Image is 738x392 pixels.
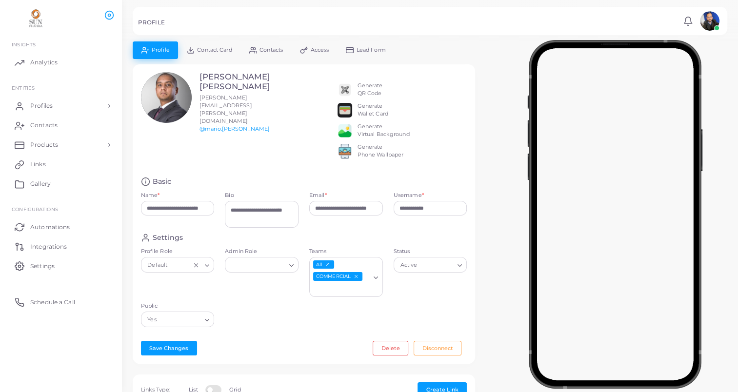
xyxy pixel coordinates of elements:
a: Links [7,155,115,174]
div: Generate Phone Wallpaper [358,143,404,159]
span: Products [30,140,58,149]
h4: Settings [153,233,183,242]
a: Contacts [7,116,115,135]
input: Search for option [229,260,285,271]
div: Generate Virtual Background [358,123,410,138]
span: Links [30,160,46,169]
span: Analytics [30,58,58,67]
span: INSIGHTS [12,41,36,47]
span: Contact Card [197,47,232,53]
img: logo [9,9,63,27]
div: Search for option [141,312,215,327]
span: All [313,260,334,269]
a: Products [7,135,115,155]
a: avatar [697,11,722,31]
a: Schedule a Call [7,292,115,312]
input: Search for option [159,314,201,325]
span: Default [146,260,169,271]
span: Automations [30,223,70,232]
div: Generate Wallet Card [358,102,388,118]
span: Active [399,260,419,271]
img: phone-mock.b55596b7.png [527,40,702,389]
span: Gallery [30,179,51,188]
label: Name [141,192,160,199]
button: Deselect All [324,261,331,268]
img: avatar [700,11,719,31]
a: Settings [7,256,115,275]
a: Gallery [7,174,115,194]
img: apple-wallet.png [338,103,352,118]
a: Automations [7,217,115,236]
label: Admin Role [225,248,299,255]
a: Analytics [7,53,115,72]
span: Profiles [30,101,53,110]
span: Settings [30,262,55,271]
span: Contacts [30,121,58,130]
span: Profile [152,47,170,53]
label: Public [141,302,215,310]
a: Integrations [7,236,115,256]
div: Search for option [141,257,215,273]
button: Deselect COMMERCIAL [353,273,359,280]
span: Lead Form [357,47,386,53]
div: Generate QR Code [358,82,383,98]
span: Contacts [259,47,283,53]
a: @mario.[PERSON_NAME] [199,125,270,132]
a: Profiles [7,96,115,116]
img: e64e04433dee680bcc62d3a6779a8f701ecaf3be228fb80ea91b313d80e16e10.png [338,123,352,138]
span: [PERSON_NAME][EMAIL_ADDRESS][PERSON_NAME][DOMAIN_NAME] [199,94,252,124]
div: Search for option [309,257,383,297]
input: Search for option [419,260,454,271]
label: Username [394,192,424,199]
label: Teams [309,248,383,255]
img: 522fc3d1c3555ff804a1a379a540d0107ed87845162a92721bf5e2ebbcc3ae6c.png [338,144,352,158]
h4: Basic [153,177,172,186]
div: Search for option [225,257,299,273]
label: Status [394,248,467,255]
span: Access [311,47,329,53]
label: Bio [225,192,299,199]
span: COMMERCIAL [313,272,362,281]
span: Configurations [12,206,58,212]
button: Clear Selected [193,261,199,269]
h3: [PERSON_NAME] [PERSON_NAME] [199,72,270,92]
h5: PROFILE [138,19,165,26]
span: ENTITIES [12,85,35,91]
img: qr2.png [338,82,352,97]
input: Search for option [170,260,190,271]
div: Search for option [394,257,467,273]
button: Save Changes [141,341,197,355]
label: Profile Role [141,248,215,255]
button: Disconnect [414,341,461,355]
span: Integrations [30,242,67,251]
label: Email [309,192,327,199]
button: Delete [373,341,408,355]
input: Search for option [311,284,370,294]
span: Schedule a Call [30,298,75,307]
span: Yes [146,315,158,325]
